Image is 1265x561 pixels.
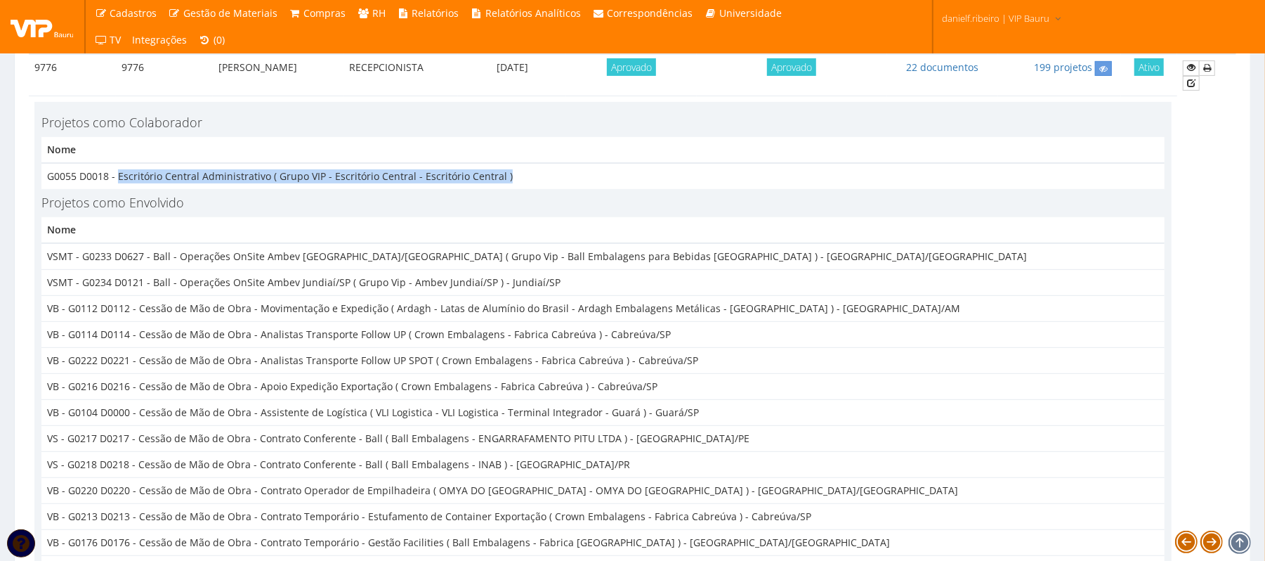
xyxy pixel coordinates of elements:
td: VSMT - G0234 D0121 - Ball - Operações OnSite Ambev Jundiaí/SP ( Grupo Vip - Ambev Jundiaí/SP ) - ... [41,269,1165,295]
td: G0055 D0018 - Escritório Central Administrativo ( Grupo VIP - Escritório Central - Escritório Cen... [41,163,1165,189]
a: Integrações [127,27,193,53]
td: [DATE] [458,54,566,96]
h4: Projetos como Colaborador [41,116,1165,130]
td: VB - G0176 D0176 - Cessão de Mão de Obra - Contrato Temporário - Gestão Facilities ( Ball Embalag... [41,529,1165,555]
span: RH [372,6,386,20]
a: TV [89,27,127,53]
td: VB - G0222 D0221 - Cessão de Mão de Obra - Analistas Transporte Follow UP SPOT ( Crown Embalagens... [41,347,1165,373]
td: VS - G0218 D0218 - Cessão de Mão de Obra - Contrato Conferente - Ball ( Ball Embalagens - INAB ) ... [41,451,1165,477]
td: [PERSON_NAME] [213,54,344,96]
td: VB - G0112 D0112 - Cessão de Mão de Obra - Movimentação e Expedição ( Ardagh - Latas de Alumínio ... [41,295,1165,321]
a: 22 documentos [906,60,978,74]
img: logo [11,16,74,37]
span: danielf.ribeiro | VIP Bauru [942,11,1049,25]
span: Gestão de Materiais [183,6,277,20]
span: (0) [214,33,225,46]
span: Relatórios [412,6,459,20]
td: VSMT - G0233 D0627 - Ball - Operações OnSite Ambev [GEOGRAPHIC_DATA]/[GEOGRAPHIC_DATA] ( Grupo Vi... [41,243,1165,269]
h4: Projetos como Envolvido [41,196,1165,210]
td: RECEPCIONISTA [344,54,459,96]
td: 9776 [116,54,213,96]
th: Nome [41,137,1165,163]
td: VB - G0104 D0000 - Cessão de Mão de Obra - Assistente de Logística ( VLI Logistica - VLI Logistic... [41,399,1165,425]
span: Relatórios Analíticos [485,6,581,20]
span: Aprovado [767,58,816,76]
span: Compras [304,6,346,20]
td: 9776 [29,54,116,96]
span: Correspondências [608,6,693,20]
span: Aprovado [607,58,656,76]
span: Universidade [719,6,782,20]
td: VB - G0114 D0114 - Cessão de Mão de Obra - Analistas Transporte Follow UP ( Crown Embalagens - Fa... [41,321,1165,347]
td: VB - G0220 D0220 - Cessão de Mão de Obra - Contrato Operador de Empilhadeira ( OMYA DO [GEOGRAPHI... [41,477,1165,503]
a: 199 projetos [1034,60,1092,74]
span: Cadastros [110,6,157,20]
td: VB - G0213 D0213 - Cessão de Mão de Obra - Contrato Temporário - Estufamento de Container Exporta... [41,503,1165,529]
td: VS - G0217 D0217 - Cessão de Mão de Obra - Contrato Conferente - Ball ( Ball Embalagens - ENGARRA... [41,425,1165,451]
a: (0) [193,27,231,53]
span: Ativo [1134,58,1164,76]
span: Integrações [133,33,188,46]
td: VB - G0216 D0216 - Cessão de Mão de Obra - Apoio Expedição Exportação ( Crown Embalagens - Fabric... [41,373,1165,399]
th: Nome [41,217,1165,243]
span: TV [110,33,122,46]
